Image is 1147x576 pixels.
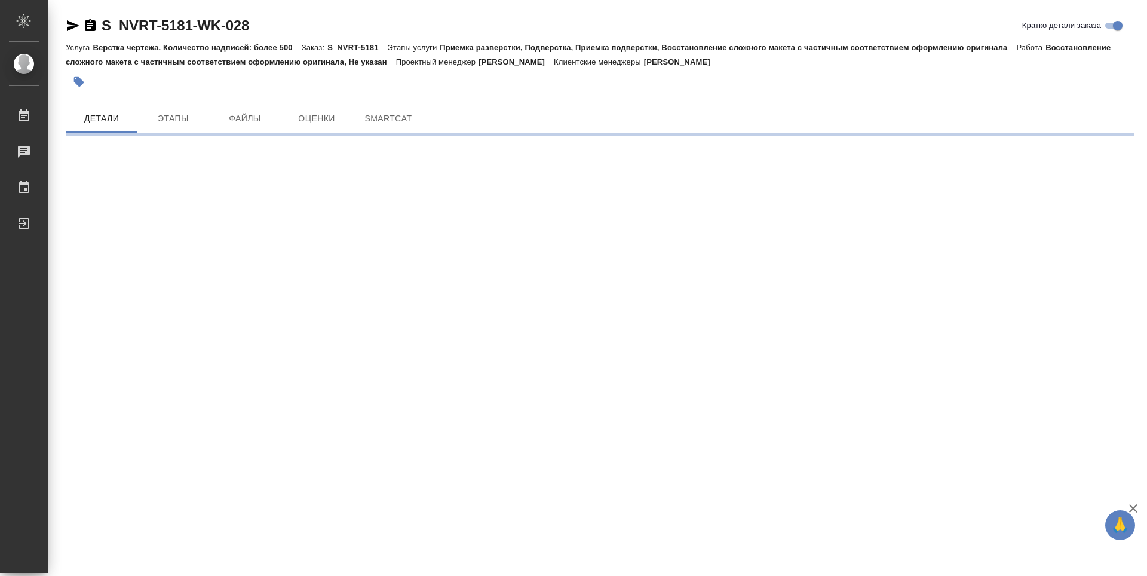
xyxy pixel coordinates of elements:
p: Верстка чертежа. Количество надписей: более 500 [93,43,301,52]
span: Файлы [216,111,274,126]
span: Этапы [145,111,202,126]
button: Скопировать ссылку [83,19,97,33]
p: Клиентские менеджеры [554,57,644,66]
span: Кратко детали заказа [1022,20,1101,32]
button: 🙏 [1105,510,1135,540]
p: [PERSON_NAME] [479,57,554,66]
p: S_NVRT-5181 [327,43,387,52]
span: Детали [73,111,130,126]
span: SmartCat [360,111,417,126]
p: Проектный менеджер [396,57,479,66]
button: Добавить тэг [66,69,92,95]
span: 🙏 [1110,513,1130,538]
button: Скопировать ссылку для ЯМессенджера [66,19,80,33]
a: S_NVRT-5181-WK-028 [102,17,249,33]
p: [PERSON_NAME] [644,57,719,66]
p: Услуга [66,43,93,52]
p: Заказ: [302,43,327,52]
span: Оценки [288,111,345,126]
p: Работа [1016,43,1045,52]
p: Этапы услуги [388,43,440,52]
p: Приемка разверстки, Подверстка, Приемка подверстки, Восстановление сложного макета с частичным со... [440,43,1016,52]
